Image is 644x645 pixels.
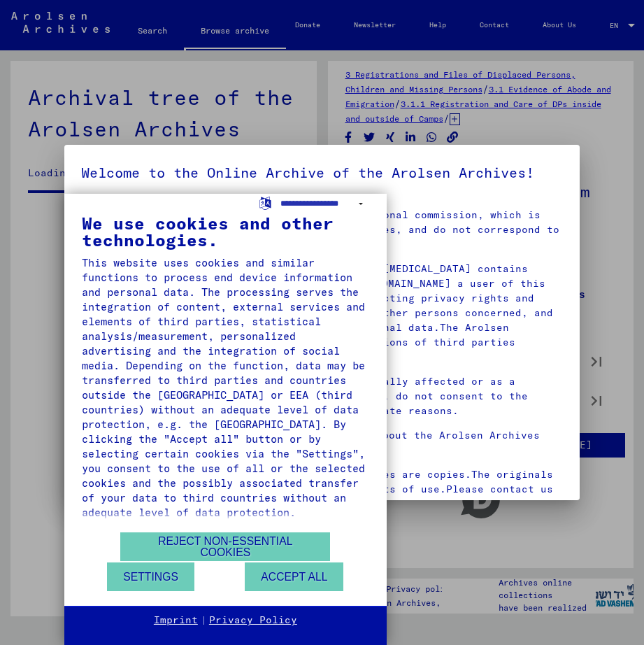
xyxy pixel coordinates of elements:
[107,562,194,591] button: Settings
[82,215,369,248] div: We use cookies and other technologies.
[209,614,297,628] a: Privacy Policy
[154,614,198,628] a: Imprint
[120,532,330,561] button: Reject non-essential cookies
[82,255,369,520] div: This website uses cookies and similar functions to process end device information and personal da...
[245,562,343,591] button: Accept all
